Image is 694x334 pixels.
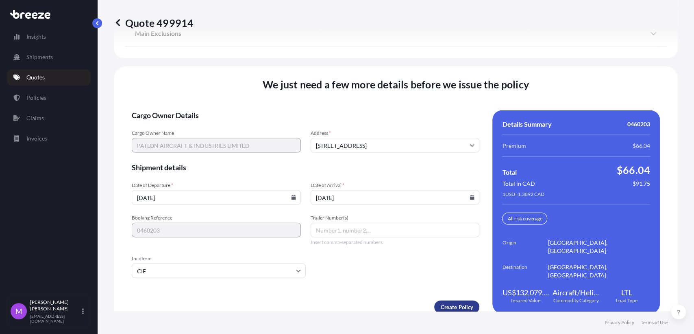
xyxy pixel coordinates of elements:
[114,16,194,29] p: Quote 499914
[311,223,480,237] input: Number1, number2,...
[605,319,634,326] a: Privacy Policy
[132,130,301,136] span: Cargo Owner Name
[132,264,306,278] input: Select...
[502,239,548,255] span: Origin
[132,190,301,205] input: dd/mm/yyyy
[132,223,301,237] input: Your internal reference
[26,33,46,41] p: Insights
[548,263,650,279] span: [GEOGRAPHIC_DATA], [GEOGRAPHIC_DATA]
[132,163,479,172] span: Shipment details
[263,78,529,91] span: We just need a few more details before we issue the policy
[511,297,540,304] span: Insured Value
[132,110,479,120] span: Cargo Owner Details
[441,303,473,311] p: Create Policy
[502,168,516,176] span: Total
[7,110,91,126] a: Claims
[30,299,80,312] p: [PERSON_NAME] [PERSON_NAME]
[132,255,306,262] span: Incoterm
[627,120,650,128] span: 0460203
[311,130,480,136] span: Address
[616,297,637,304] span: Load Type
[311,138,480,153] input: Cargo owner address
[7,130,91,147] a: Invoices
[311,190,480,205] input: dd/mm/yyyy
[502,288,549,297] span: US$132,079.20
[502,180,535,188] span: Total in CAD
[132,215,301,221] span: Booking Reference
[553,297,599,304] span: Commodity Category
[26,134,47,143] p: Invoices
[633,180,650,188] span: $91.75
[502,191,544,198] span: 1 USD = 1.3892 CAD
[641,319,668,326] a: Terms of Use
[502,120,551,128] span: Details Summary
[502,263,548,279] span: Destination
[434,301,479,314] button: Create Policy
[26,53,53,61] p: Shipments
[26,114,44,122] p: Claims
[548,239,650,255] span: [GEOGRAPHIC_DATA], [GEOGRAPHIC_DATA]
[621,288,632,297] span: LTL
[26,73,45,81] p: Quotes
[633,142,650,150] span: $66.04
[7,29,91,45] a: Insights
[7,90,91,106] a: Policies
[311,215,480,221] span: Trailer Number(s)
[311,182,480,189] span: Date of Arrival
[311,239,480,246] span: Insert comma-separated numbers
[502,213,547,225] div: All risk coverage
[30,314,80,323] p: [EMAIL_ADDRESS][DOMAIN_NAME]
[7,69,91,86] a: Quotes
[15,307,22,315] span: M
[617,163,650,176] span: $66.04
[7,49,91,65] a: Shipments
[132,182,301,189] span: Date of Departure
[26,94,46,102] p: Policies
[553,288,600,297] span: Aircraft/Helicopters: Parts and Accessories, but excluding Aircraft Engines
[502,142,526,150] span: Premium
